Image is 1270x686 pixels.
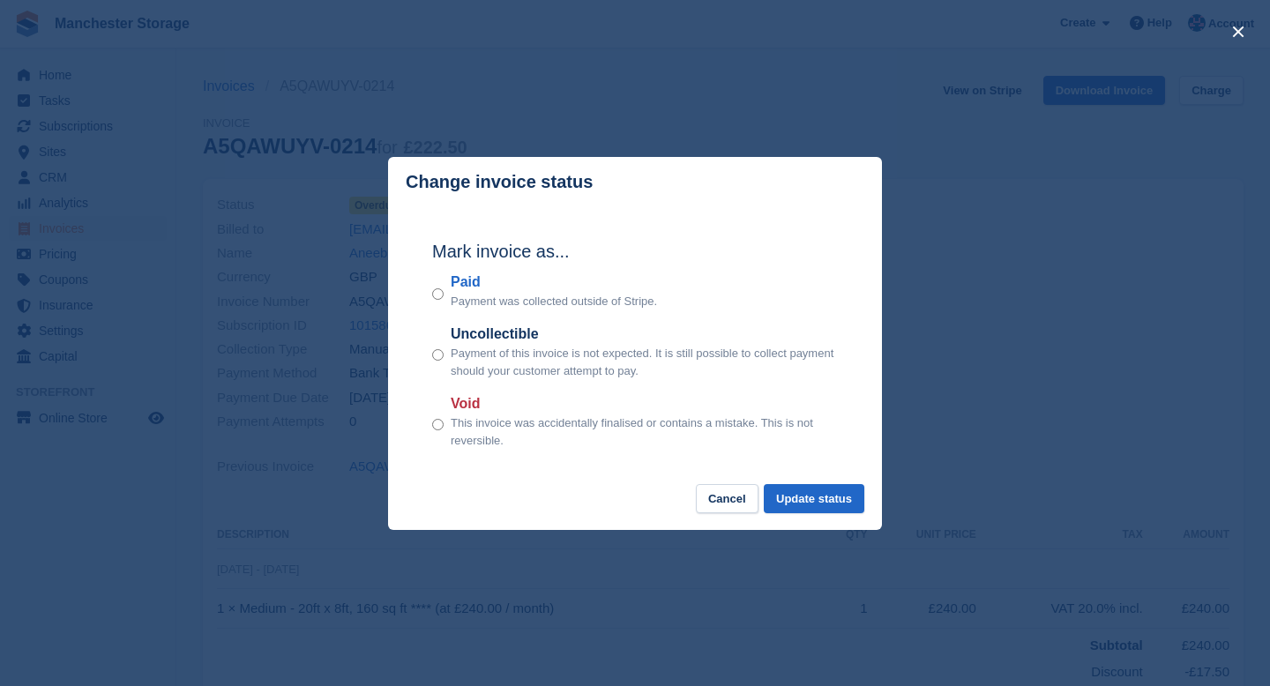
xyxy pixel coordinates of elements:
p: This invoice was accidentally finalised or contains a mistake. This is not reversible. [451,414,838,449]
label: Uncollectible [451,324,838,345]
button: Cancel [696,484,758,513]
label: Paid [451,272,657,293]
button: Update status [764,484,864,513]
p: Payment of this invoice is not expected. It is still possible to collect payment should your cust... [451,345,838,379]
p: Payment was collected outside of Stripe. [451,293,657,310]
label: Void [451,393,838,414]
p: Change invoice status [406,172,593,192]
h2: Mark invoice as... [432,238,838,265]
button: close [1224,18,1252,46]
